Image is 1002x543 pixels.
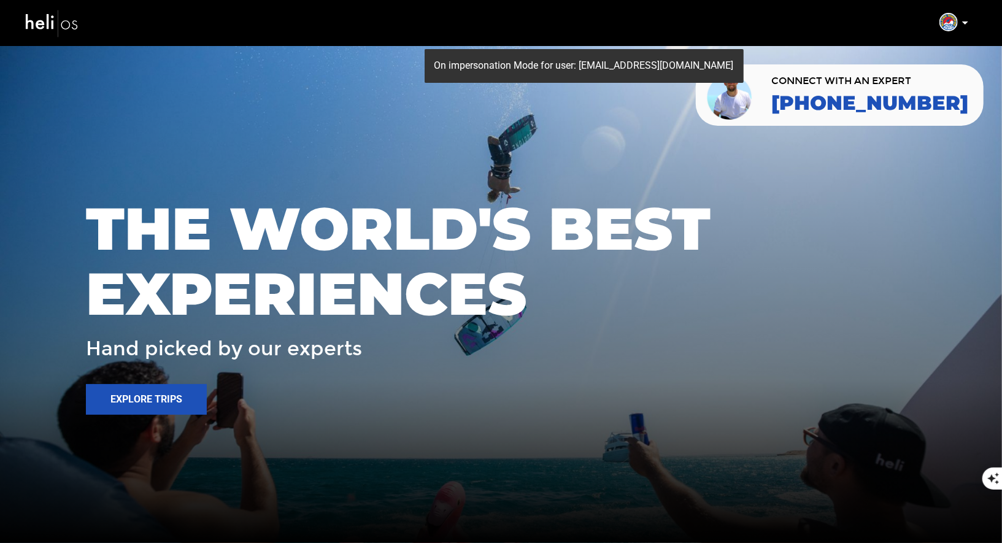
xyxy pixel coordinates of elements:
[939,13,958,31] img: b7c9005a67764c1fdc1ea0aaa7ccaed8.png
[86,338,362,360] span: Hand picked by our experts
[771,76,968,86] span: CONNECT WITH AN EXPERT
[86,384,207,415] button: Explore Trips
[86,196,916,326] span: THE WORLD'S BEST EXPERIENCES
[705,69,756,121] img: contact our team
[25,7,80,39] img: heli-logo
[771,92,968,114] a: [PHONE_NUMBER]
[425,49,744,83] div: On impersonation Mode for user: [EMAIL_ADDRESS][DOMAIN_NAME]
